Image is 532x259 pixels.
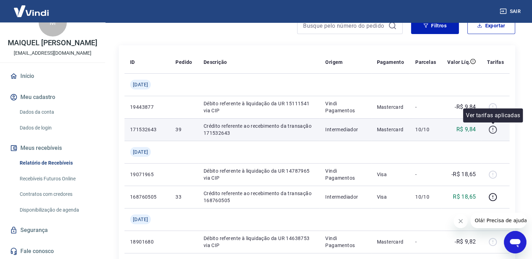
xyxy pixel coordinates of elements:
[204,100,314,114] p: Débito referente à liquidação da UR 15111541 via CIP
[133,148,148,155] span: [DATE]
[175,59,192,66] p: Pedido
[447,59,470,66] p: Valor Líq.
[415,104,436,111] p: -
[8,39,97,47] p: MAIQUEL [PERSON_NAME]
[204,59,227,66] p: Descrição
[133,216,148,223] span: [DATE]
[130,59,135,66] p: ID
[455,103,476,111] p: -R$ 9,84
[377,59,404,66] p: Pagamento
[470,213,526,228] iframe: Mensagem da empresa
[204,122,314,137] p: Crédito referente ao recebimento da transação 171532643
[39,8,67,36] div: M
[17,156,97,170] a: Relatório de Recebíveis
[451,170,476,179] p: -R$ 18,65
[377,104,404,111] p: Mastercard
[325,193,365,200] p: Intermediador
[377,171,404,178] p: Visa
[377,193,404,200] p: Visa
[17,105,97,119] a: Dados da conta
[204,190,314,204] p: Crédito referente ao recebimento da transação 168760505
[8,89,97,105] button: Meu cadastro
[498,5,524,18] button: Sair
[17,172,97,186] a: Recebíveis Futuros Online
[4,5,59,11] span: Olá! Precisa de ajuda?
[204,167,314,181] p: Débito referente à liquidação da UR 14787965 via CIP
[175,126,192,133] p: 39
[175,193,192,200] p: 33
[8,244,97,259] a: Fale conosco
[504,231,526,253] iframe: Botão para abrir a janela de mensagens
[415,171,436,178] p: -
[415,126,436,133] p: 10/10
[130,104,164,111] p: 19443877
[17,203,97,217] a: Disponibilização de agenda
[487,59,504,66] p: Tarifas
[8,0,54,22] img: Vindi
[377,238,404,245] p: Mastercard
[17,121,97,135] a: Dados de login
[8,223,97,238] a: Segurança
[130,171,164,178] p: 19071965
[325,59,342,66] p: Origem
[377,126,404,133] p: Mastercard
[325,235,365,249] p: Vindi Pagamentos
[8,140,97,156] button: Meus recebíveis
[467,17,515,34] button: Exportar
[130,126,164,133] p: 171532643
[8,68,97,84] a: Início
[130,238,164,245] p: 18901680
[130,193,164,200] p: 168760505
[415,193,436,200] p: 10/10
[466,111,520,120] p: Ver tarifas aplicadas
[325,167,365,181] p: Vindi Pagamentos
[17,187,97,201] a: Contratos com credores
[455,238,476,246] p: -R$ 9,82
[415,59,436,66] p: Parcelas
[325,126,365,133] p: Intermediador
[133,81,148,88] span: [DATE]
[204,235,314,249] p: Débito referente à liquidação da UR 14638753 via CIP
[14,49,91,57] p: [EMAIL_ADDRESS][DOMAIN_NAME]
[411,17,459,34] button: Filtros
[415,238,436,245] p: -
[454,214,468,228] iframe: Fechar mensagem
[325,100,365,114] p: Vindi Pagamentos
[456,125,476,134] p: R$ 9,84
[453,193,476,201] p: R$ 18,65
[303,20,385,31] input: Busque pelo número do pedido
